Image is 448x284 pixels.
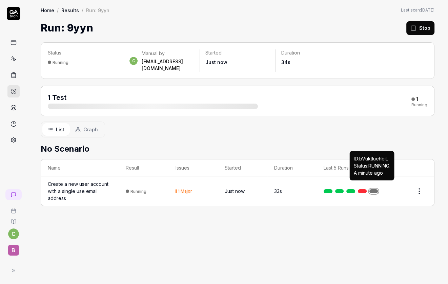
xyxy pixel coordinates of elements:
button: B [3,239,24,257]
a: Book a call with us [3,203,24,214]
span: 1 Test [48,93,66,102]
p: Duration [281,49,346,56]
a: Documentation [3,214,24,224]
a: Home [41,7,54,14]
span: Last scan: [401,7,434,13]
p: ID: bVuktluehbiL Status: RUNNING . [353,155,390,176]
div: [EMAIL_ADDRESS][DOMAIN_NAME] [142,58,194,72]
h1: Run: 9yyn [41,20,93,36]
time: Just now [205,59,227,65]
time: [DATE] [421,7,434,13]
div: / [57,7,59,14]
button: Graph [70,123,103,136]
div: 1 [416,96,418,102]
h2: No Scenario [41,143,434,155]
div: Running [53,60,68,65]
th: Result [119,159,169,176]
div: Manual by [142,50,194,57]
div: 1 Major [178,189,192,193]
div: / [82,7,83,14]
th: Issues [169,159,218,176]
div: Running [130,189,146,194]
button: Last scan:[DATE] [401,7,434,13]
th: Duration [267,159,317,176]
time: 34s [281,59,290,65]
time: Just now [225,188,245,194]
time: 33s [274,188,282,194]
p: Started [205,49,270,56]
span: B [8,245,19,256]
button: Stop [406,21,434,35]
span: c [129,57,138,65]
button: c [8,228,19,239]
p: Status [48,49,118,56]
div: Run: 9yyn [86,7,109,14]
th: Started [218,159,267,176]
a: Results [61,7,79,14]
button: List [42,123,70,136]
a: New conversation [5,189,22,200]
time: A minute ago [353,170,383,176]
div: Running [411,103,427,107]
th: Last 5 Runs [317,159,385,176]
th: Name [41,159,119,176]
a: Create a new user account with a single use email address [48,180,112,202]
span: Graph [83,126,98,133]
span: List [56,126,64,133]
